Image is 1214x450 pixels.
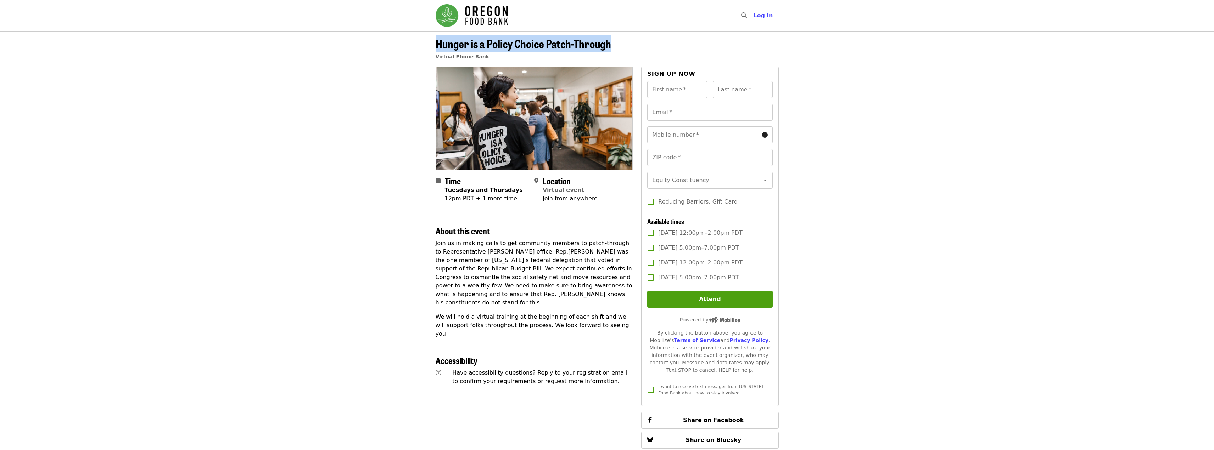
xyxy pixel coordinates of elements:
div: By clicking the button above, you agree to Mobilize's and . Mobilize is a service provider and wi... [647,329,772,374]
input: Search [751,7,757,24]
span: Accessibility [436,354,477,366]
span: [DATE] 12:00pm–2:00pm PDT [658,229,743,237]
span: About this event [436,224,490,237]
i: search icon [741,12,747,19]
a: Terms of Service [674,337,720,343]
i: circle-info icon [762,132,768,138]
span: Reducing Barriers: Gift Card [658,198,737,206]
button: Attend [647,291,772,308]
button: Share on Facebook [641,412,778,429]
img: Powered by Mobilize [709,317,740,323]
span: [DATE] 5:00pm–7:00pm PDT [658,273,739,282]
span: [DATE] 12:00pm–2:00pm PDT [658,258,743,267]
a: Virtual event [543,187,584,193]
span: Have accessibility questions? Reply to your registration email to confirm your requirements or re... [452,369,627,385]
span: Join from anywhere [543,195,598,202]
button: Log in [748,8,778,23]
span: Available times [647,217,684,226]
input: ZIP code [647,149,772,166]
input: First name [647,81,707,98]
img: Oregon Food Bank - Home [436,4,508,27]
span: Share on Bluesky [686,437,742,443]
p: We will hold a virtual training at the beginning of each shift and we will support folks througho... [436,313,633,338]
i: calendar icon [436,177,441,184]
span: Powered by [680,317,740,323]
span: Log in [753,12,773,19]
a: Virtual Phone Bank [436,54,489,59]
input: Email [647,104,772,121]
span: [DATE] 5:00pm–7:00pm PDT [658,244,739,252]
p: Join us in making calls to get community members to patch-through to Representative [PERSON_NAME]... [436,239,633,307]
input: Mobile number [647,126,759,143]
span: Location [543,175,571,187]
img: Hunger is a Policy Choice Patch-Through organized by Oregon Food Bank [436,67,633,170]
strong: Tuesdays and Thursdays [445,187,523,193]
button: Share on Bluesky [641,432,778,449]
div: 12pm PDT + 1 more time [445,194,523,203]
span: Sign up now [647,70,695,77]
input: Last name [713,81,773,98]
span: Share on Facebook [683,417,744,423]
button: Open [760,175,770,185]
i: map-marker-alt icon [534,177,538,184]
i: question-circle icon [436,369,441,376]
a: Privacy Policy [729,337,768,343]
span: I want to receive text messages from [US_STATE] Food Bank about how to stay involved. [658,384,763,395]
span: Time [445,175,461,187]
span: Hunger is a Policy Choice Patch-Through [436,35,611,52]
